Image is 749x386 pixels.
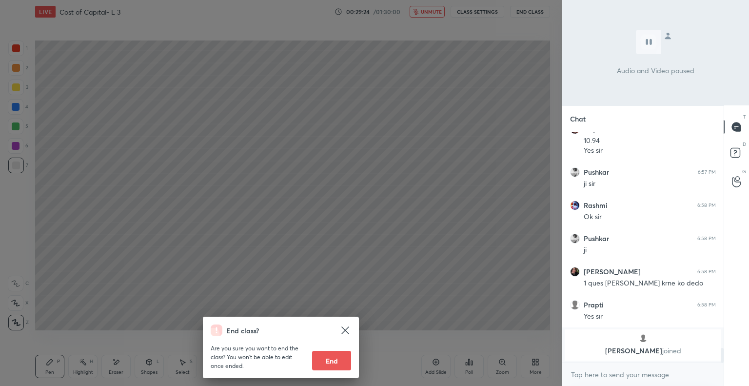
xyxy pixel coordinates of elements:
button: End [312,351,351,370]
div: ji [584,245,716,255]
div: ji sir [584,179,716,189]
div: 6:58 PM [697,236,716,242]
div: Ok sir [584,212,716,222]
div: 10.94 [584,136,716,146]
img: default.png [570,300,580,310]
div: 6:58 PM [697,269,716,275]
h6: Pushkar [584,168,609,177]
h6: Prapti [584,301,604,309]
img: 2e972bb6784346fbb5b0f346d15f8e14.jpg [570,267,580,277]
p: Are you sure you want to end the class? You won’t be able to edit once ended. [211,344,304,370]
p: G [742,168,746,175]
div: Yes sir [584,146,716,156]
div: Yes sir [584,312,716,322]
img: default.png [638,333,648,343]
div: 6:58 PM [697,302,716,308]
h4: End class? [226,325,259,336]
p: Chat [562,106,593,132]
p: Audio and Video paused [617,65,694,76]
h6: Pushkar [584,234,609,243]
div: 6:57 PM [698,169,716,175]
h6: Rashmi [584,201,608,210]
h6: [PERSON_NAME] [584,267,641,276]
div: grid [562,132,724,363]
p: D [743,141,746,148]
span: joined [662,346,681,355]
img: 6141478f27b041638389d482461002bd.jpg [570,167,580,177]
div: 1 ques [PERSON_NAME] krne ko dedo [584,279,716,288]
p: [PERSON_NAME] [571,347,715,355]
img: 6141478f27b041638389d482461002bd.jpg [570,234,580,244]
img: 3 [570,201,580,210]
div: 6:58 PM [697,203,716,208]
p: T [743,113,746,121]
